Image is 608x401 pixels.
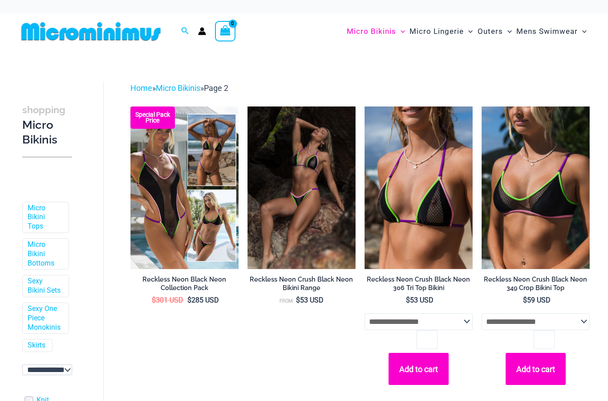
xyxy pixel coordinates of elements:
a: Micro Bikini Tops [28,204,62,231]
a: Reckless Neon Crush Black Neon 306 Tri Top 01Reckless Neon Crush Black Neon 306 Tri Top 296 Cheek... [365,106,473,269]
input: Product quantity [417,330,438,349]
h2: Reckless Neon Crush Black Neon 349 Crop Bikini Top [482,275,590,292]
a: Micro Bikini Bottoms [28,240,62,268]
a: Reckless Neon Crush Black Neon 306 Tri Top 296 Cheeky 04Reckless Neon Crush Black Neon 349 Crop T... [247,106,356,269]
bdi: 285 USD [187,296,219,304]
h2: Reckless Neon Crush Black Neon 306 Tri Top Bikini [365,275,473,292]
span: Menu Toggle [464,20,473,43]
a: Reckless Neon Crush Black Neon 349 Crop Bikini Top [482,275,590,295]
a: Mens SwimwearMenu ToggleMenu Toggle [514,18,589,45]
span: From: [280,298,294,304]
a: Account icon link [198,27,206,35]
img: MM SHOP LOGO FLAT [18,21,164,41]
span: $ [152,296,156,304]
span: $ [187,296,191,304]
a: Search icon link [181,26,189,37]
img: Collection Pack [130,106,239,269]
span: Outers [478,20,503,43]
bdi: 301 USD [152,296,183,304]
a: Reckless Neon Crush Black Neon 306 Tri Top Bikini [365,275,473,295]
span: shopping [22,104,65,115]
select: wpc-taxonomy-pa_color-745982 [22,364,72,375]
h3: Micro Bikinis [22,102,72,147]
span: Micro Bikinis [347,20,396,43]
bdi: 59 USD [523,296,551,304]
h2: Reckless Neon Crush Black Neon Bikini Range [247,275,356,292]
img: Reckless Neon Crush Black Neon 306 Tri Top 296 Cheeky 04 [247,106,356,269]
img: Reckless Neon Crush Black Neon 306 Tri Top 01 [365,106,473,269]
a: Collection Pack Top BTop B [130,106,239,269]
bdi: 53 USD [296,296,324,304]
span: $ [406,296,410,304]
span: Menu Toggle [578,20,587,43]
b: Special Pack Price [130,112,175,123]
img: Reckless Neon Crush Black Neon 349 Crop Top 02 [482,106,590,269]
a: Sexy One Piece Monokinis [28,304,62,332]
a: View Shopping Cart, empty [215,21,235,41]
span: Mens Swimwear [516,20,578,43]
a: OutersMenu ToggleMenu Toggle [475,18,514,45]
a: Home [130,83,152,93]
span: $ [296,296,300,304]
button: Add to cart [506,353,566,385]
button: Add to cart [389,353,449,385]
a: Micro Bikinis [156,83,200,93]
span: » » [130,83,228,93]
a: Sexy Bikini Sets [28,277,62,295]
a: Reckless Neon Crush Black Neon Bikini Range [247,275,356,295]
nav: Site Navigation [343,16,590,46]
bdi: 53 USD [406,296,434,304]
a: Micro LingerieMenu ToggleMenu Toggle [407,18,475,45]
span: $ [523,296,527,304]
a: Reckless Neon Crush Black Neon 349 Crop Top 02Reckless Neon Crush Black Neon 349 Crop Top 01Reckl... [482,106,590,269]
h2: Reckless Neon Black Neon Collection Pack [130,275,239,292]
span: Menu Toggle [503,20,512,43]
span: Menu Toggle [396,20,405,43]
span: Micro Lingerie [409,20,464,43]
input: Product quantity [534,330,555,349]
a: Reckless Neon Black Neon Collection Pack [130,275,239,295]
span: Page 2 [204,83,228,93]
a: Micro BikinisMenu ToggleMenu Toggle [345,18,407,45]
a: Skirts [28,341,45,350]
